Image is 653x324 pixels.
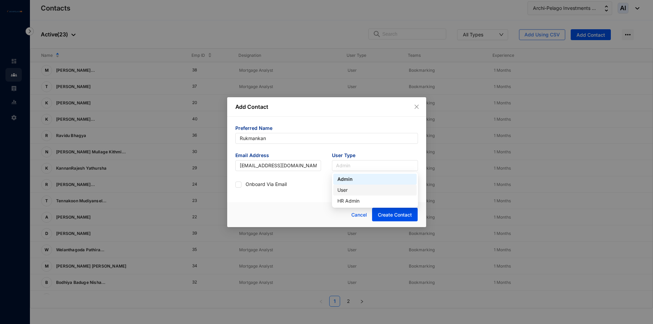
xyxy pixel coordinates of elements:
[372,208,418,221] button: Create Contact
[378,211,412,218] span: Create Contact
[337,186,413,194] div: User
[333,174,417,185] div: Admin
[333,185,417,195] div: User
[333,195,417,206] div: HR Admin
[336,160,414,171] span: Admin
[332,152,418,160] span: User Type
[235,125,418,133] span: Preferred Name
[414,104,419,109] span: close
[337,175,413,183] div: Admin
[235,152,321,160] span: Email Address
[235,160,321,171] input: akshay@gmail.com
[337,197,413,205] div: HR Admin
[235,103,418,111] p: Add Contact
[235,133,418,144] input: Akshay Segar
[246,181,287,188] p: Onboard Via Email
[413,103,420,110] button: Close
[351,211,367,219] span: Cancel
[346,208,372,222] button: Cancel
